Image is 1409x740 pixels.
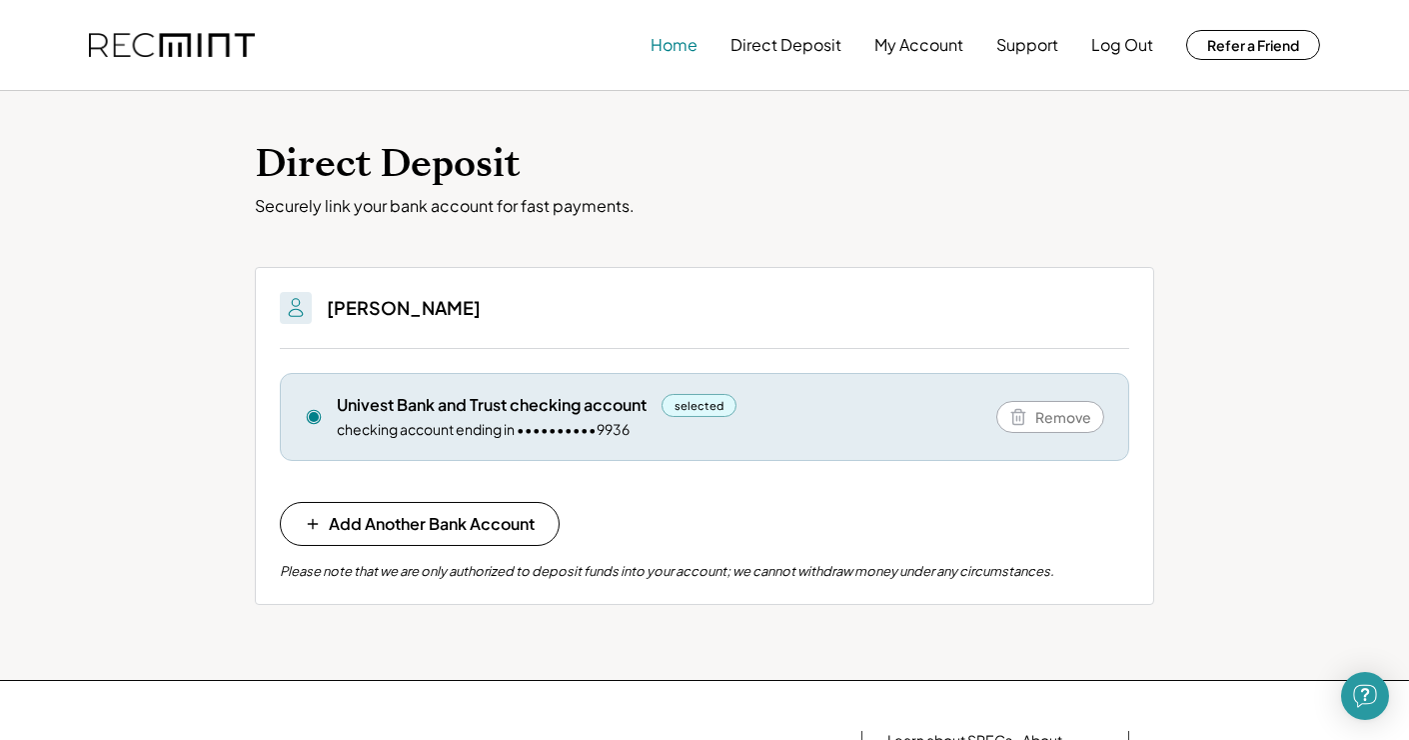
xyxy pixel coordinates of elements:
[327,296,481,319] h3: [PERSON_NAME]
[1035,410,1091,424] span: Remove
[280,502,560,546] button: Add Another Bank Account
[651,25,698,65] button: Home
[89,33,255,58] img: recmint-logotype%403x.png
[996,401,1104,433] button: Remove
[730,25,841,65] button: Direct Deposit
[255,196,1154,217] div: Securely link your bank account for fast payments.
[255,141,1154,188] h1: Direct Deposit
[662,394,736,417] div: selected
[1091,25,1153,65] button: Log Out
[284,296,308,320] img: People.svg
[874,25,963,65] button: My Account
[996,25,1058,65] button: Support
[1341,672,1389,720] div: Open Intercom Messenger
[337,420,630,440] div: checking account ending in ••••••••••9936
[337,394,647,416] div: Univest Bank and Trust checking account
[329,516,535,532] span: Add Another Bank Account
[1186,30,1320,60] button: Refer a Friend
[280,562,1054,580] div: Please note that we are only authorized to deposit funds into your account; we cannot withdraw mo...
